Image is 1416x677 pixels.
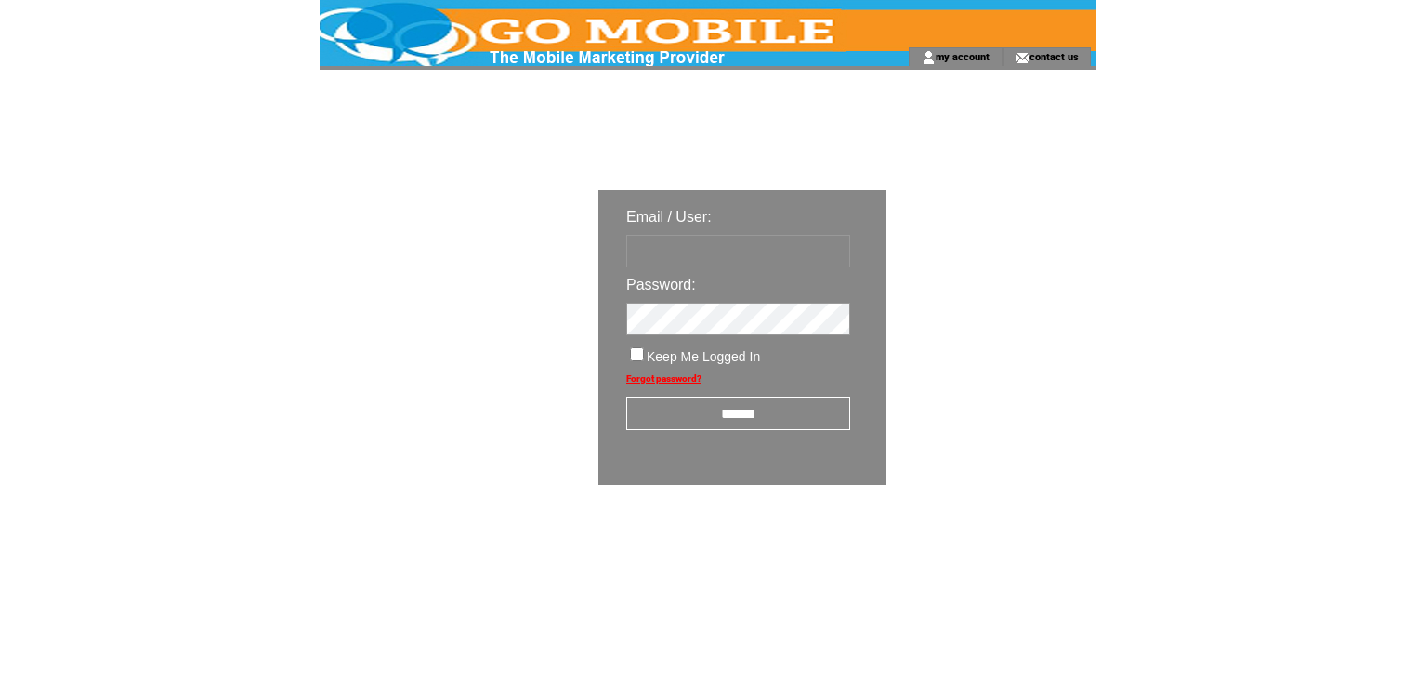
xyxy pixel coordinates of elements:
[647,349,760,364] span: Keep Me Logged In
[626,209,712,225] span: Email / User:
[940,531,1033,554] img: transparent.png;jsessionid=BA9BC17D2A7F116F877853CFCE7D89A3
[626,373,701,384] a: Forgot password?
[936,50,990,62] a: my account
[922,50,936,65] img: account_icon.gif;jsessionid=BA9BC17D2A7F116F877853CFCE7D89A3
[1029,50,1079,62] a: contact us
[1016,50,1029,65] img: contact_us_icon.gif;jsessionid=BA9BC17D2A7F116F877853CFCE7D89A3
[626,277,696,293] span: Password:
